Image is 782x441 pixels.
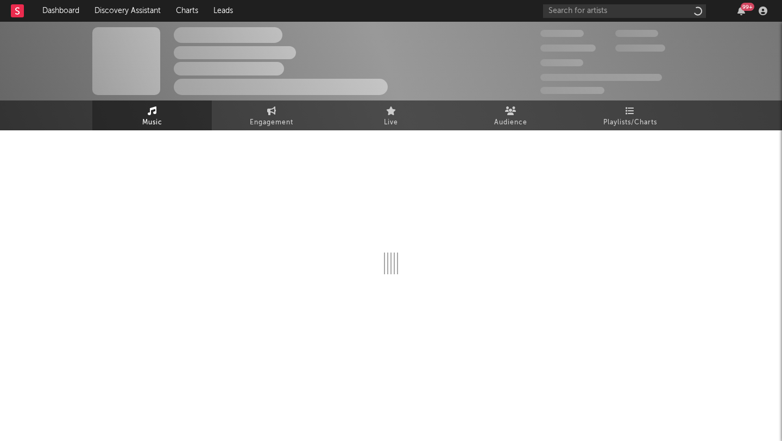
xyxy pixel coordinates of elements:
a: Live [331,100,451,130]
input: Search for artists [543,4,706,18]
span: Audience [494,116,527,129]
a: Music [92,100,212,130]
span: 50,000,000 Monthly Listeners [540,74,662,81]
span: Playlists/Charts [603,116,657,129]
span: Music [142,116,162,129]
a: Playlists/Charts [570,100,690,130]
span: 100,000 [615,30,658,37]
span: 50,000,000 [540,45,596,52]
a: Engagement [212,100,331,130]
a: Audience [451,100,570,130]
span: 100,000 [540,59,583,66]
button: 99+ [737,7,745,15]
span: Live [384,116,398,129]
span: 300,000 [540,30,584,37]
span: 1,000,000 [615,45,665,52]
span: Engagement [250,116,293,129]
div: 99 + [741,3,754,11]
span: Jump Score: 85.0 [540,87,604,94]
